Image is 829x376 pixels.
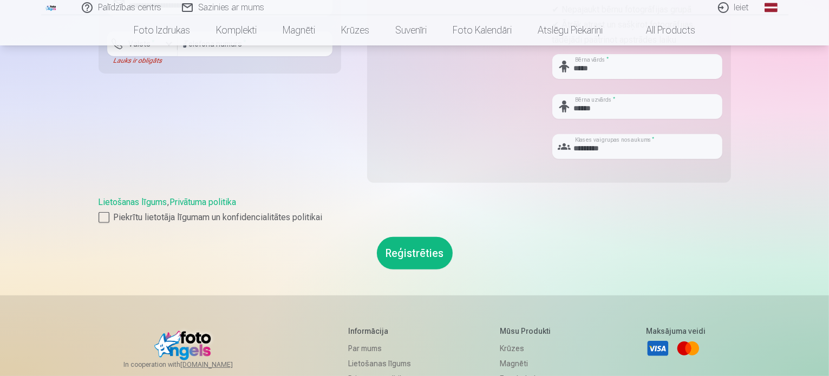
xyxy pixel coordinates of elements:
a: Magnēti [500,356,557,371]
div: , [99,196,731,224]
h5: Informācija [348,326,411,337]
a: Lietošanas līgums [99,197,167,207]
a: Lietošanas līgums [348,356,411,371]
a: Suvenīri [382,15,440,45]
a: Krūzes [500,341,557,356]
a: Foto kalendāri [440,15,525,45]
a: Par mums [348,341,411,356]
a: Krūzes [328,15,382,45]
div: Lauks ir obligāts [107,56,178,65]
a: Komplekti [203,15,270,45]
label: Piekrītu lietotāja līgumam un konfidencialitātes politikai [99,211,731,224]
span: In cooperation with [123,360,259,369]
a: [DOMAIN_NAME] [180,360,259,369]
a: Atslēgu piekariņi [525,15,616,45]
h5: Mūsu produkti [500,326,557,337]
img: /fa1 [45,4,57,11]
h5: Maksājuma veidi [646,326,706,337]
a: Visa [646,337,670,360]
a: Mastercard [676,337,700,360]
a: All products [616,15,708,45]
a: Magnēti [270,15,328,45]
button: Reģistrēties [377,237,453,269]
a: Foto izdrukas [121,15,203,45]
a: Privātuma politika [170,197,237,207]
